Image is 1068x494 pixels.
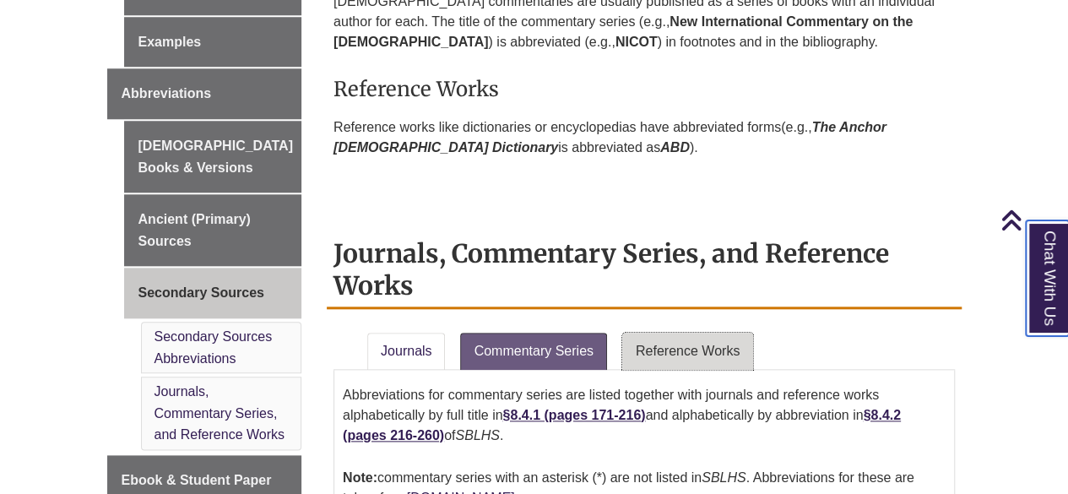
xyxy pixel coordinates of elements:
i: ABD [660,140,690,155]
span: ). [690,140,698,155]
a: §8.4.1 (pages 171-216) [502,408,645,422]
a: Journals, Commentary Series, and Reference Works [155,384,285,442]
p: Abbreviations for commentary series are listed together with journals and reference works alphabe... [343,378,946,453]
p: Reference works like dictionaries or encyclopedias have abbreviated forms [333,111,955,165]
em: SBLHS [702,470,745,485]
a: Reference Works [622,333,753,370]
a: Secondary Sources Abbreviations [155,329,273,366]
strong: Note: [343,470,377,485]
span: Abbreviations [122,86,212,100]
a: Ancient (Primary) Sources [124,194,302,266]
a: §8.4.2 (pages 216-260) [343,408,901,442]
a: Secondary Sources [124,268,302,318]
span: (e.g., [781,120,811,134]
em: SBLHS [455,428,499,442]
strong: NICOT [615,35,658,49]
a: [DEMOGRAPHIC_DATA] Books & Versions [124,121,302,193]
a: Back to Top [1000,209,1064,231]
a: Abbreviations [107,68,302,119]
span: is abbreviated as [558,140,690,155]
a: Examples [124,17,302,68]
a: Journals [367,333,445,370]
h3: Reference Works [333,76,955,102]
a: Commentary Series [460,333,606,370]
h2: Journals, Commentary Series, and Reference Works [327,232,962,309]
em: The Anchor [DEMOGRAPHIC_DATA] Dictionary [333,120,886,155]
